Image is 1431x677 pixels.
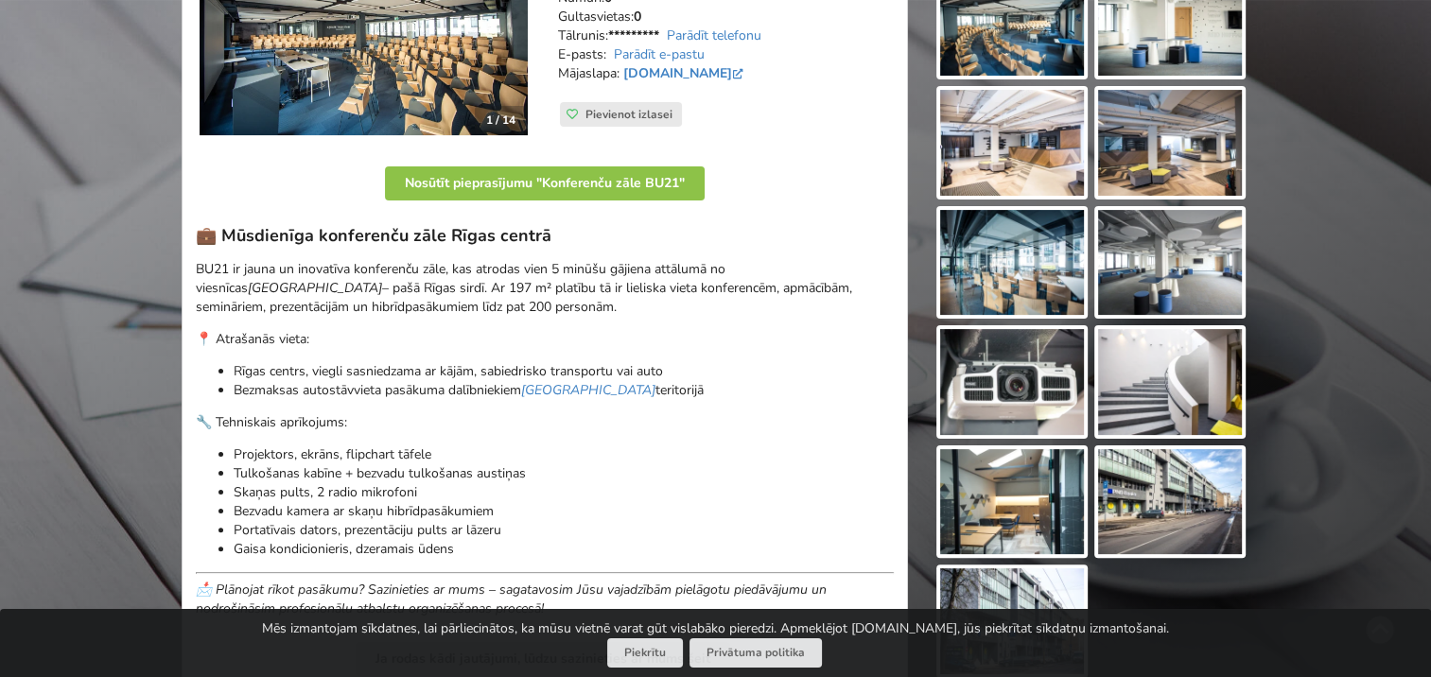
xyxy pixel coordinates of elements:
p: Rīgas centrs, viegli sasniedzama ar kājām, sabiedrisko transportu vai auto [234,362,894,381]
button: Nosūtīt pieprasījumu "Konferenču zāle BU21" [385,166,705,200]
p: BU21 ir jauna un inovatīva konferenču zāle, kas atrodas vien 5 minūšu gājiena attālumā no viesnīc... [196,260,894,317]
em: 📩 Plānojat rīkot pasākumu? Sazinieties ar mums – sagatavosim Jūsu vajadzībām pielāgotu piedāvājum... [196,581,827,617]
a: [DOMAIN_NAME] [623,64,747,82]
button: Piekrītu [607,638,683,668]
img: Konferenču zāle BU21 | Rīga | Pasākumu vieta - galerijas bilde [1098,90,1242,196]
img: Konferenču zāle BU21 | Rīga | Pasākumu vieta - galerijas bilde [940,568,1084,674]
img: Konferenču zāle BU21 | Rīga | Pasākumu vieta - galerijas bilde [940,90,1084,196]
a: Parādīt telefonu [667,26,761,44]
p: Bezmaksas autostāvvieta pasākuma dalībniekiem teritorijā [234,381,894,400]
p: Portatīvais dators, prezentāciju pults ar lāzeru [234,521,894,540]
p: Projektors, ekrāns, flipchart tāfele [234,445,894,464]
img: Konferenču zāle BU21 | Rīga | Pasākumu vieta - galerijas bilde [1098,449,1242,555]
a: Parādīt e-pastu [614,45,705,63]
a: Privātuma politika [689,638,822,668]
span: Pievienot izlasei [585,107,672,122]
img: Konferenču zāle BU21 | Rīga | Pasākumu vieta - galerijas bilde [1098,329,1242,435]
em: [GEOGRAPHIC_DATA] [248,279,382,297]
img: Konferenču zāle BU21 | Rīga | Pasākumu vieta - galerijas bilde [940,449,1084,555]
p: Gaisa kondicionieris, dzeramais ūdens [234,540,894,559]
img: Konferenču zāle BU21 | Rīga | Pasākumu vieta - galerijas bilde [940,329,1084,435]
a: [GEOGRAPHIC_DATA] [521,381,655,399]
p: Skaņas pults, 2 radio mikrofoni [234,483,894,502]
p: Tulkošanas kabīne + bezvadu tulkošanas austiņas [234,464,894,483]
p: Bezvadu kamera ar skaņu hibrīdpasākumiem [234,502,894,521]
img: Konferenču zāle BU21 | Rīga | Pasākumu vieta - galerijas bilde [940,210,1084,316]
p: 📍 Atrašanās vieta: [196,330,894,349]
div: 1 / 14 [475,106,527,134]
img: Konferenču zāle BU21 | Rīga | Pasākumu vieta - galerijas bilde [1098,210,1242,316]
p: 🔧 Tehniskais aprīkojums: [196,413,894,432]
h3: 💼 Mūsdienīga konferenču zāle Rīgas centrā [196,225,894,247]
strong: 0 [634,8,641,26]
